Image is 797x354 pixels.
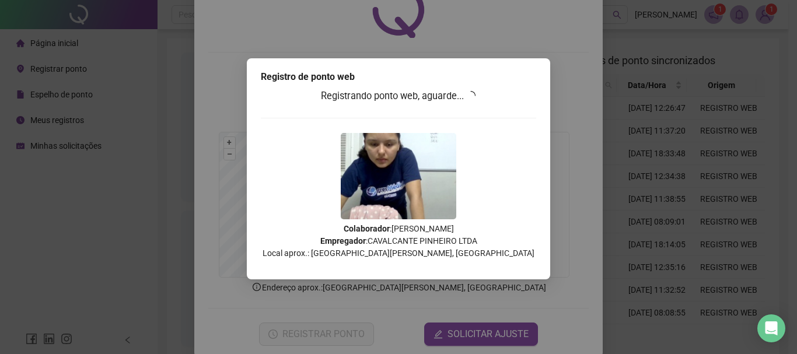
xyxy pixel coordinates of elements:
[757,314,785,342] div: Open Intercom Messenger
[344,224,390,233] strong: Colaborador
[341,133,456,219] img: Z
[320,236,366,246] strong: Empregador
[261,89,536,104] h3: Registrando ponto web, aguarde...
[261,70,536,84] div: Registro de ponto web
[261,223,536,260] p: : [PERSON_NAME] : CAVALCANTE PINHEIRO LTDA Local aprox.: [GEOGRAPHIC_DATA][PERSON_NAME], [GEOGRAP...
[464,89,478,102] span: loading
